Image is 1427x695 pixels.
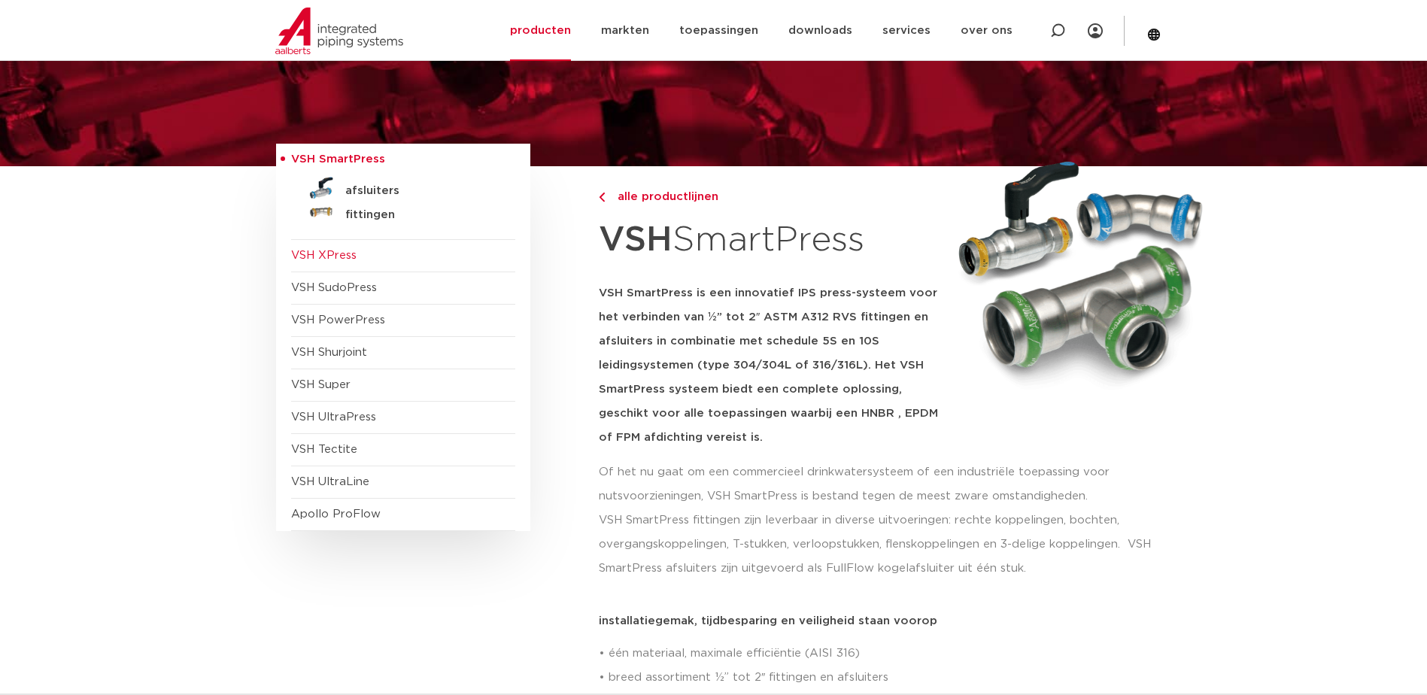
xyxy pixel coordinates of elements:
a: VSH UltraLine [291,476,369,487]
a: VSH SudoPress [291,282,377,293]
a: VSH Shurjoint [291,347,367,358]
a: VSH XPress [291,250,357,261]
p: Of het nu gaat om een commercieel drinkwatersysteem of een industriële toepassing voor nutsvoorzi... [599,460,1152,581]
strong: VSH [599,223,673,257]
a: VSH Tectite [291,444,357,455]
a: VSH UltraPress [291,411,376,423]
a: Apollo ProFlow [291,508,381,520]
span: alle productlijnen [609,191,718,202]
img: chevron-right.svg [599,193,605,202]
h1: SmartPress [599,211,939,269]
span: VSH SmartPress [291,153,385,165]
h5: fittingen [345,208,494,222]
a: VSH Super [291,379,351,390]
h5: afsluiters [345,184,494,198]
a: fittingen [291,200,515,224]
strong: VSH SmartPress is een innovatief IPS press-systeem voor het verbinden van ½” tot 2″ ASTM A312 RVS... [599,287,938,443]
a: afsluiters [291,176,515,200]
a: alle productlijnen [599,188,939,206]
p: installatiegemak, tijdbesparing en veiligheid staan voorop [599,615,1152,627]
a: VSH PowerPress [291,314,385,326]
